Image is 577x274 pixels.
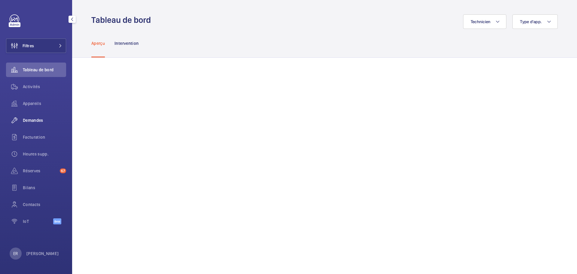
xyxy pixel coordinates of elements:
[23,43,34,49] span: Filtres
[60,168,66,173] span: 67
[512,14,558,29] button: Type d'app.
[463,14,507,29] button: Technicien
[23,100,66,106] span: Appareils
[26,251,59,257] p: [PERSON_NAME]
[23,218,53,224] span: IoT
[23,117,66,123] span: Demandes
[13,251,18,257] p: ER
[6,38,66,53] button: Filtres
[23,67,66,73] span: Tableau de bord
[23,151,66,157] span: Heures supp.
[91,40,105,46] p: Aperçu
[23,134,66,140] span: Facturation
[23,185,66,191] span: Bilans
[91,14,154,26] h1: Tableau de bord
[23,202,66,208] span: Contacts
[114,40,139,46] p: Intervention
[53,218,61,224] span: Beta
[471,19,491,24] span: Technicien
[520,19,542,24] span: Type d'app.
[23,168,57,174] span: Réserves
[23,84,66,90] span: Activités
